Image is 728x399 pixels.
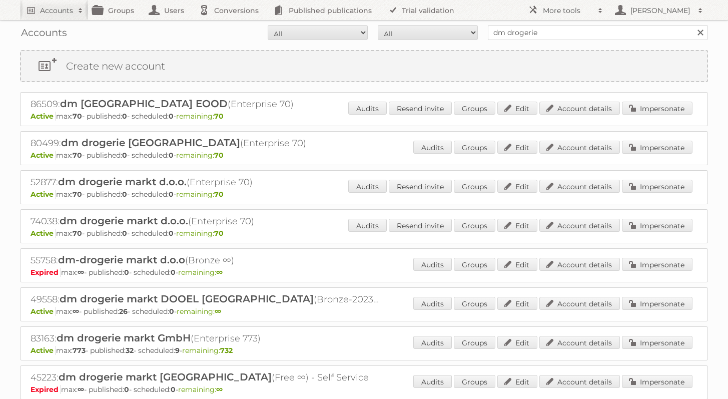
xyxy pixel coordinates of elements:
a: Groups [454,180,495,193]
h2: 83163: (Enterprise 773) [31,332,381,345]
strong: 0 [122,151,127,160]
strong: 70 [214,151,224,160]
a: Audits [413,375,452,388]
span: dm drogerie markt [GEOGRAPHIC_DATA] [59,371,272,383]
a: Impersonate [622,219,692,232]
a: Groups [454,336,495,349]
strong: 0 [122,190,127,199]
a: Impersonate [622,297,692,310]
a: Impersonate [622,102,692,115]
a: Resend invite [389,219,452,232]
span: Expired [31,385,61,394]
h2: 80499: (Enterprise 70) [31,137,381,150]
p: max: - published: - scheduled: - [31,112,697,121]
a: Audits [413,258,452,271]
span: dm drogerie markt DOOEL [GEOGRAPHIC_DATA] [60,293,314,305]
span: remaining: [176,112,224,121]
a: Groups [454,141,495,154]
strong: ∞ [78,268,84,277]
span: dm [GEOGRAPHIC_DATA] EOOD [60,98,228,110]
strong: 26 [119,307,128,316]
span: Active [31,307,56,316]
span: Active [31,190,56,199]
span: remaining: [176,190,224,199]
strong: 0 [169,229,174,238]
a: Groups [454,219,495,232]
a: Impersonate [622,258,692,271]
strong: 32 [126,346,134,355]
a: Impersonate [622,336,692,349]
p: max: - published: - scheduled: - [31,268,697,277]
a: Groups [454,102,495,115]
a: Groups [454,297,495,310]
a: Edit [497,258,537,271]
a: Account details [539,141,620,154]
a: Account details [539,180,620,193]
a: Edit [497,102,537,115]
a: Audits [413,336,452,349]
strong: 9 [175,346,180,355]
strong: ∞ [73,307,79,316]
strong: 0 [124,268,129,277]
strong: 70 [73,190,82,199]
a: Account details [539,375,620,388]
strong: 0 [171,268,176,277]
strong: 0 [169,307,174,316]
a: Account details [539,258,620,271]
h2: 52877: (Enterprise 70) [31,176,381,189]
strong: ∞ [216,385,223,394]
p: max: - published: - scheduled: - [31,190,697,199]
p: max: - published: - scheduled: - [31,385,697,394]
strong: 0 [169,112,174,121]
span: dm drogerie markt GmbH [57,332,191,344]
strong: 70 [214,112,224,121]
strong: 70 [73,151,82,160]
span: remaining: [178,385,223,394]
span: dm drogerie [GEOGRAPHIC_DATA] [61,137,240,149]
h2: Accounts [40,6,73,16]
strong: 732 [220,346,233,355]
a: Resend invite [389,102,452,115]
a: Edit [497,375,537,388]
a: Audits [413,297,452,310]
strong: ∞ [215,307,221,316]
span: remaining: [176,151,224,160]
a: Account details [539,219,620,232]
a: Resend invite [389,180,452,193]
h2: 45223: (Free ∞) - Self Service [31,371,381,384]
a: Audits [348,180,387,193]
h2: 74038: (Enterprise 70) [31,215,381,228]
a: Audits [348,102,387,115]
h2: More tools [543,6,593,16]
span: Active [31,346,56,355]
span: dm drogerie markt d.o.o. [58,176,187,188]
a: Groups [454,375,495,388]
a: Audits [348,219,387,232]
p: max: - published: - scheduled: - [31,229,697,238]
strong: ∞ [78,385,84,394]
h2: 86509: (Enterprise 70) [31,98,381,111]
strong: 0 [124,385,129,394]
span: remaining: [182,346,233,355]
a: Impersonate [622,141,692,154]
h2: 49558: (Bronze-2023 ∞) [31,293,381,306]
a: Groups [454,258,495,271]
p: max: - published: - scheduled: - [31,151,697,160]
strong: 70 [73,229,82,238]
span: Active [31,151,56,160]
a: Edit [497,297,537,310]
a: Account details [539,102,620,115]
p: max: - published: - scheduled: - [31,307,697,316]
strong: 0 [122,229,127,238]
a: Audits [413,141,452,154]
h2: 55758: (Bronze ∞) [31,254,381,267]
a: Impersonate [622,375,692,388]
strong: 0 [171,385,176,394]
span: remaining: [176,229,224,238]
p: max: - published: - scheduled: - [31,346,697,355]
span: Active [31,229,56,238]
a: Edit [497,336,537,349]
span: remaining: [177,307,221,316]
a: Create new account [21,51,707,81]
a: Account details [539,336,620,349]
